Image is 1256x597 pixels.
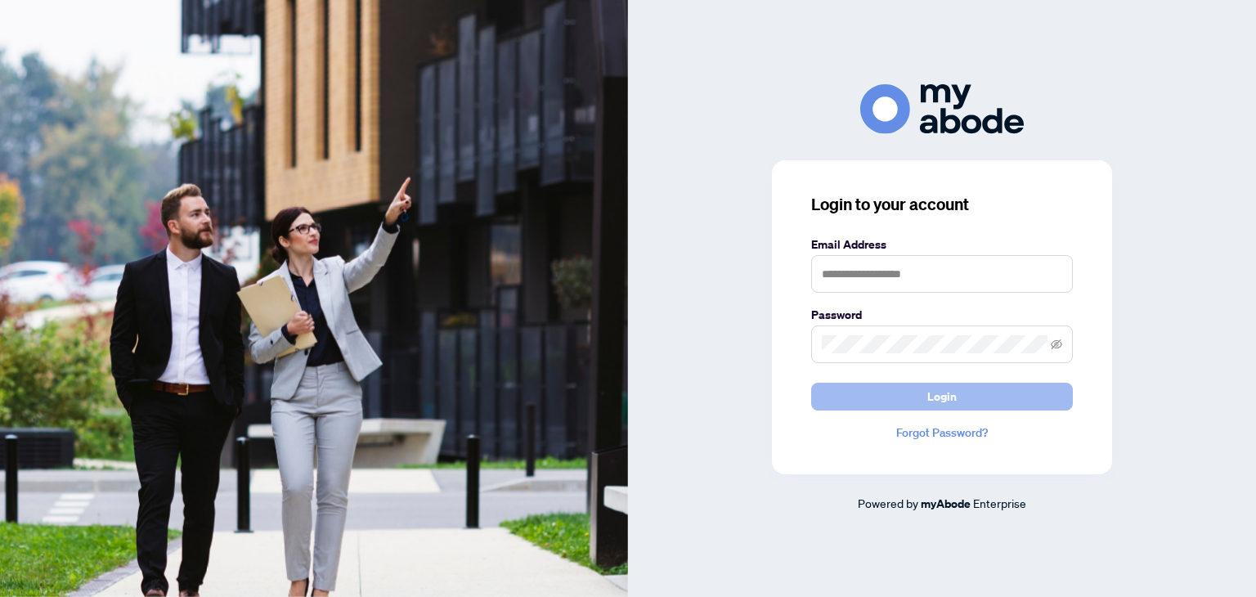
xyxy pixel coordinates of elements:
[811,424,1073,442] a: Forgot Password?
[927,384,957,410] span: Login
[860,84,1024,134] img: ma-logo
[973,496,1026,510] span: Enterprise
[858,496,918,510] span: Powered by
[811,193,1073,216] h3: Login to your account
[811,236,1073,254] label: Email Address
[811,306,1073,324] label: Password
[811,383,1073,411] button: Login
[1051,339,1062,350] span: eye-invisible
[921,495,971,513] a: myAbode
